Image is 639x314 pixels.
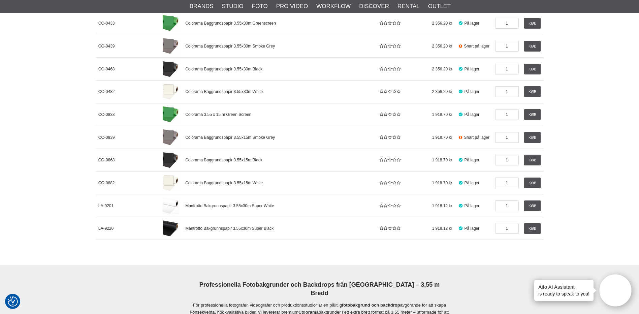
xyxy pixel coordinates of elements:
[458,67,463,71] i: På lager
[183,12,376,35] a: Colorama Baggrundspapir 3.55x30m Greenscreen
[397,2,420,11] a: Rental
[163,38,180,55] img: Colorama Baggrundspapir 3.55x30m Smoke Grey
[183,35,376,58] a: Colorama Baggrundspapir 3.55x30m Smoke Grey
[163,61,180,77] img: Colorama Baggrundspapir 3.55x30m Black
[458,226,463,231] i: På lager
[403,35,455,58] span: 2 356.20
[458,181,463,185] i: På lager
[96,80,160,103] a: CO-0482
[455,35,492,58] span: Snart på lager
[455,217,492,240] span: På lager
[98,44,115,49] span: CO-0439
[96,217,160,240] a: LA-9220
[185,89,263,94] span: Colorama Baggrundspapir 3.55x30m White
[160,80,183,103] a: Colorama Baggrundspapir 3.55x30m White
[379,134,400,140] div: Kundebedømmelse: 0
[524,155,541,165] a: Køb
[183,103,376,126] a: Colorama 3.55 x 15 m Green Screen
[455,58,492,81] span: På lager
[96,194,160,217] a: LA-9201
[458,158,463,162] i: På lager
[276,2,308,11] a: Pro Video
[428,2,451,11] a: Outlet
[190,281,449,297] h2: Professionella Fotobakgrunder och Backdrops från [GEOGRAPHIC_DATA] – 3,55 m Bredd
[98,112,115,117] span: CO-0833
[455,194,492,217] span: På lager
[163,15,180,32] img: Colorama Baggrundspapir 3.55x30m Greenscreen
[342,303,400,308] strong: fotobakgrund och backdrop
[96,12,160,35] a: CO-0433
[538,283,589,290] h4: Aifo AI Assistant
[185,21,276,26] span: Colorama Baggrundspapir 3.55x30m Greenscreen
[316,2,351,11] a: Workflow
[98,67,115,71] span: CO-0468
[160,217,183,240] a: Manfrotto Bakgrunnspapir 3.55x30m Super Black
[379,225,400,231] div: Kundebedømmelse: 0
[524,223,541,234] a: Køb
[185,203,274,208] span: Manfrotto Bakgrunnspapir 3.55x30m Super White
[524,41,541,52] a: Køb
[98,181,115,185] span: CO-0882
[252,2,268,11] a: Foto
[185,158,262,162] span: Colorama Baggrundspapir 3.55x15m Black
[185,44,275,49] span: Colorama Baggrundspapir 3.55x30m Smoke Grey
[455,80,492,103] span: På lager
[524,64,541,74] a: Køb
[403,58,455,81] span: 2 356.20
[185,135,275,140] span: Colorama Baggrundspapir 3.55x15m Smoke Grey
[160,103,183,126] a: Colorama 3.55 x 15 m Green Screen
[160,171,183,194] a: Colorama Baggrundspapir 3.55x15m White
[524,132,541,143] a: Køb
[183,149,376,171] a: Colorama Baggrundspapir 3.55x15m Black
[455,149,492,171] span: På lager
[98,89,115,94] span: CO-0482
[458,21,463,26] i: På lager
[160,126,183,149] a: Colorama Baggrundspapir 3.55x15m Smoke Grey
[185,112,251,117] span: Colorama 3.55 x 15 m Green Screen
[403,217,455,240] span: 1 918.12
[403,80,455,103] span: 2 356.20
[455,171,492,194] span: På lager
[96,103,160,126] a: CO-0833
[98,226,114,231] span: LA-9220
[379,112,400,118] div: Kundebedømmelse: 0
[403,194,455,217] span: 1 918.12
[185,226,274,231] span: Manfrotto Bakgrunnspapir 3.55x30m Super Black
[160,58,183,81] a: Colorama Baggrundspapir 3.55x30m Black
[379,66,400,72] div: Kundebedømmelse: 0
[403,149,455,171] span: 1 918.70
[183,217,376,240] a: Manfrotto Bakgrunnspapir 3.55x30m Super Black
[183,58,376,81] a: Colorama Baggrundspapir 3.55x30m Black
[98,203,114,208] span: LA-9201
[98,135,115,140] span: CO-0839
[160,149,183,171] a: Colorama Baggrundspapir 3.55x15m Black
[160,35,183,58] a: Colorama Baggrundspapir 3.55x30m Smoke Grey
[183,126,376,149] a: Colorama Baggrundspapir 3.55x15m Smoke Grey
[458,44,463,49] i: Snart på lager
[96,126,160,149] a: CO-0839
[359,2,389,11] a: Discover
[379,20,400,26] div: Kundebedømmelse: 0
[458,112,463,117] i: På lager
[458,89,463,94] i: På lager
[403,103,455,126] span: 1 918.70
[96,35,160,58] a: CO-0439
[160,12,183,35] a: Colorama Baggrundspapir 3.55x30m Greenscreen
[185,67,262,71] span: Colorama Baggrundspapir 3.55x30m Black
[8,296,18,307] img: Revisit consent button
[379,180,400,186] div: Kundebedømmelse: 0
[98,158,115,162] span: CO-0868
[183,171,376,194] a: Colorama Baggrundspapir 3.55x15m White
[163,106,180,123] img: Colorama 3.55 x 15 m Green Screen
[163,152,180,168] img: Colorama Baggrundspapir 3.55x15m Black
[183,80,376,103] a: Colorama Baggrundspapir 3.55x30m White
[534,280,594,301] div: is ready to speak to you!
[379,43,400,49] div: Kundebedømmelse: 0
[96,171,160,194] a: CO-0882
[524,200,541,211] a: Køb
[379,203,400,209] div: Kundebedømmelse: 0
[185,181,263,185] span: Colorama Baggrundspapir 3.55x15m White
[190,2,214,11] a: Brands
[403,171,455,194] span: 1 918.70
[96,58,160,81] a: CO-0468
